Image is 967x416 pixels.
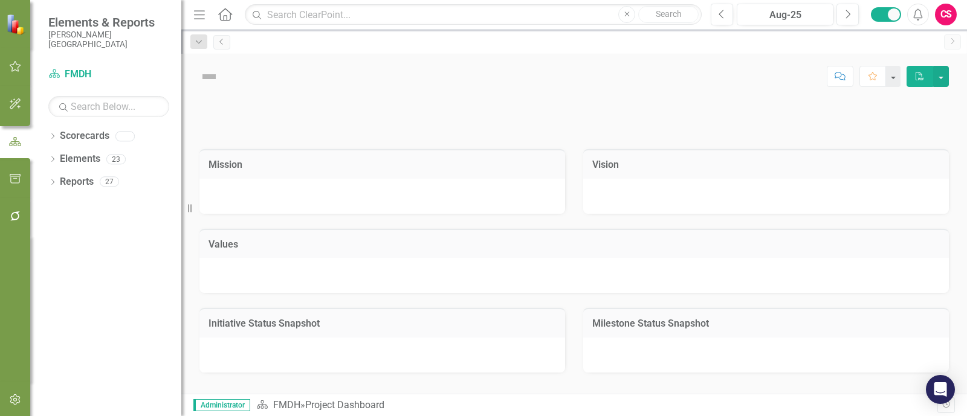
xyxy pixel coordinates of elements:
[592,159,940,170] h3: Vision
[209,239,940,250] h3: Values
[100,177,119,187] div: 27
[60,175,94,189] a: Reports
[256,398,937,412] div: »
[48,15,169,30] span: Elements & Reports
[209,318,556,329] h3: Initiative Status Snapshot
[60,129,109,143] a: Scorecards
[656,9,682,19] span: Search
[741,8,829,22] div: Aug-25
[106,154,126,164] div: 23
[209,159,556,170] h3: Mission
[199,67,219,86] img: Not Defined
[935,4,957,25] button: CS
[273,399,300,411] a: FMDH
[926,375,955,404] div: Open Intercom Messenger
[245,4,702,25] input: Search ClearPoint...
[60,152,100,166] a: Elements
[48,68,169,82] a: FMDH
[6,13,27,34] img: ClearPoint Strategy
[48,96,169,117] input: Search Below...
[305,399,384,411] div: Project Dashboard
[48,30,169,50] small: [PERSON_NAME][GEOGRAPHIC_DATA]
[638,6,699,23] button: Search
[592,318,940,329] h3: Milestone Status Snapshot
[193,399,250,411] span: Administrator
[737,4,833,25] button: Aug-25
